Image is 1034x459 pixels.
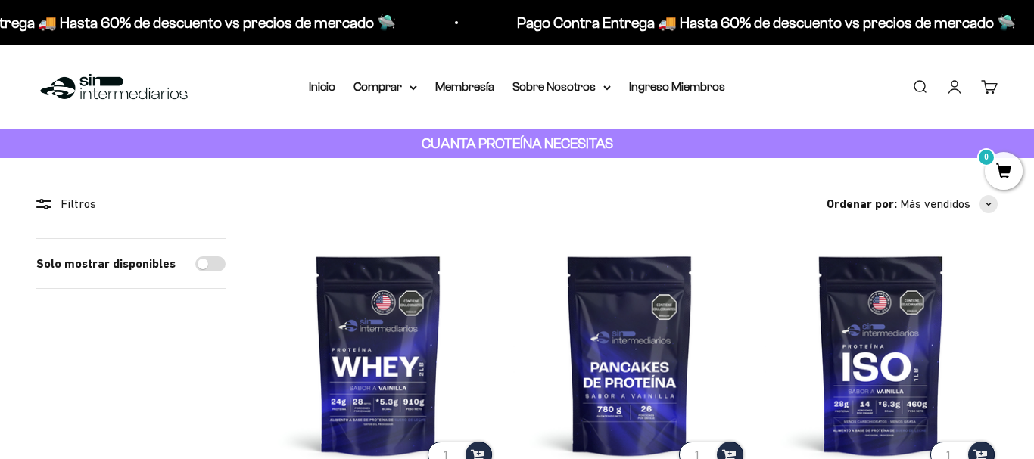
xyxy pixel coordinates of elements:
[985,164,1023,181] a: 0
[435,80,494,93] a: Membresía
[629,80,725,93] a: Ingreso Miembros
[512,11,1011,35] p: Pago Contra Entrega 🚚 Hasta 60% de descuento vs precios de mercado 🛸
[900,194,998,214] button: Más vendidos
[353,77,417,97] summary: Comprar
[36,194,226,214] div: Filtros
[977,148,995,166] mark: 0
[36,254,176,274] label: Solo mostrar disponibles
[512,77,611,97] summary: Sobre Nosotros
[309,80,335,93] a: Inicio
[827,194,897,214] span: Ordenar por:
[900,194,970,214] span: Más vendidos
[422,135,613,151] strong: CUANTA PROTEÍNA NECESITAS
